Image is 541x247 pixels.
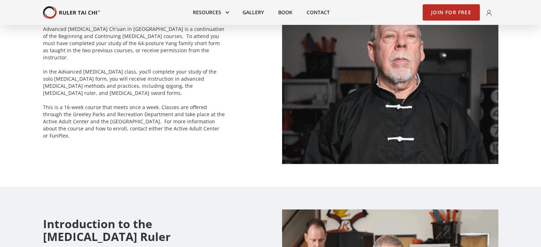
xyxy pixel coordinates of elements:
img: Your Brand Name [43,6,100,19]
a: Gallery [235,5,271,20]
a: Join for Free [423,4,480,21]
a: Book [271,5,299,20]
p: Advanced [MEDICAL_DATA] Ch'uan in [GEOGRAPHIC_DATA] is a continuation of the Beginning and Contin... [43,26,225,146]
h2: Introduction to the [MEDICAL_DATA] Ruler [43,218,225,243]
a: home [43,6,100,19]
a: Contact [299,5,337,20]
div: Resources [186,5,235,20]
